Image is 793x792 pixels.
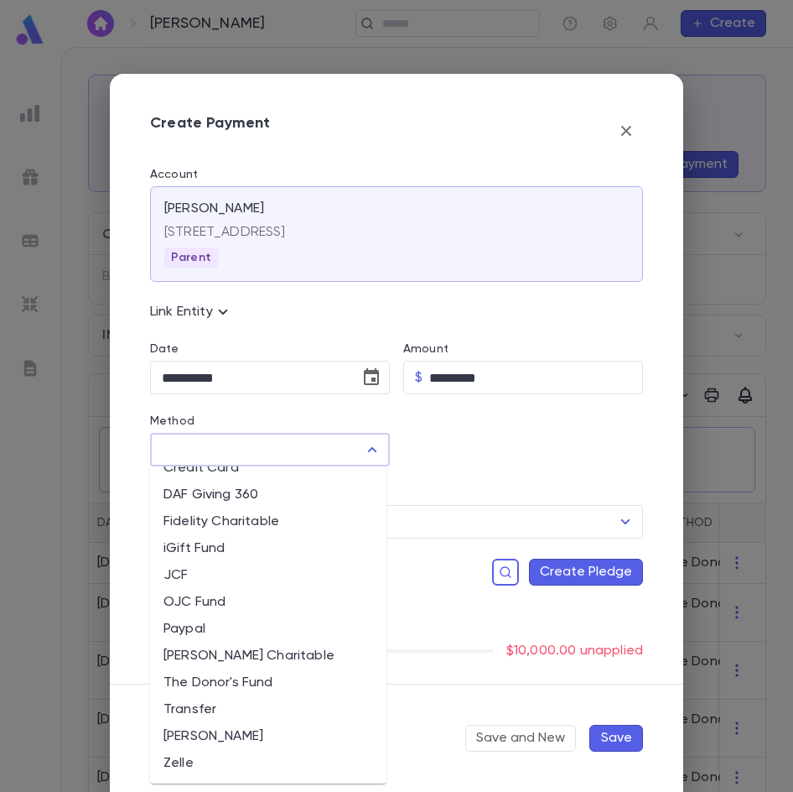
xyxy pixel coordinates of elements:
[150,562,386,589] li: JCF
[150,168,643,181] label: Account
[150,723,386,750] li: [PERSON_NAME]
[164,224,629,241] p: [STREET_ADDRESS]
[150,616,386,643] li: Paypal
[529,559,643,586] button: Create Pledge
[415,369,422,386] p: $
[137,586,643,623] div: No Open Pledges
[150,455,386,482] li: Credit Card
[164,201,264,217] p: [PERSON_NAME]
[150,670,386,696] li: The Donor's Fund
[150,114,271,148] p: Create Payment
[614,510,637,534] button: Open
[150,414,194,428] label: Method
[589,725,643,752] button: Save
[506,643,643,659] p: $10,000.00 unapplied
[150,482,386,508] li: DAF Giving 360
[150,643,386,670] li: [PERSON_NAME] Charitable
[355,361,388,394] button: Choose date, selected date is Sep 16, 2025
[150,589,386,616] li: OJC Fund
[164,251,218,264] span: Parent
[150,696,386,723] li: Transfer
[150,342,390,356] label: Date
[150,750,386,777] li: Zelle
[150,302,233,322] p: Link Entity
[150,508,386,535] li: Fidelity Charitable
[360,438,384,461] button: Close
[403,342,448,356] label: Amount
[150,535,386,562] li: iGift Fund
[465,725,576,752] button: Save and New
